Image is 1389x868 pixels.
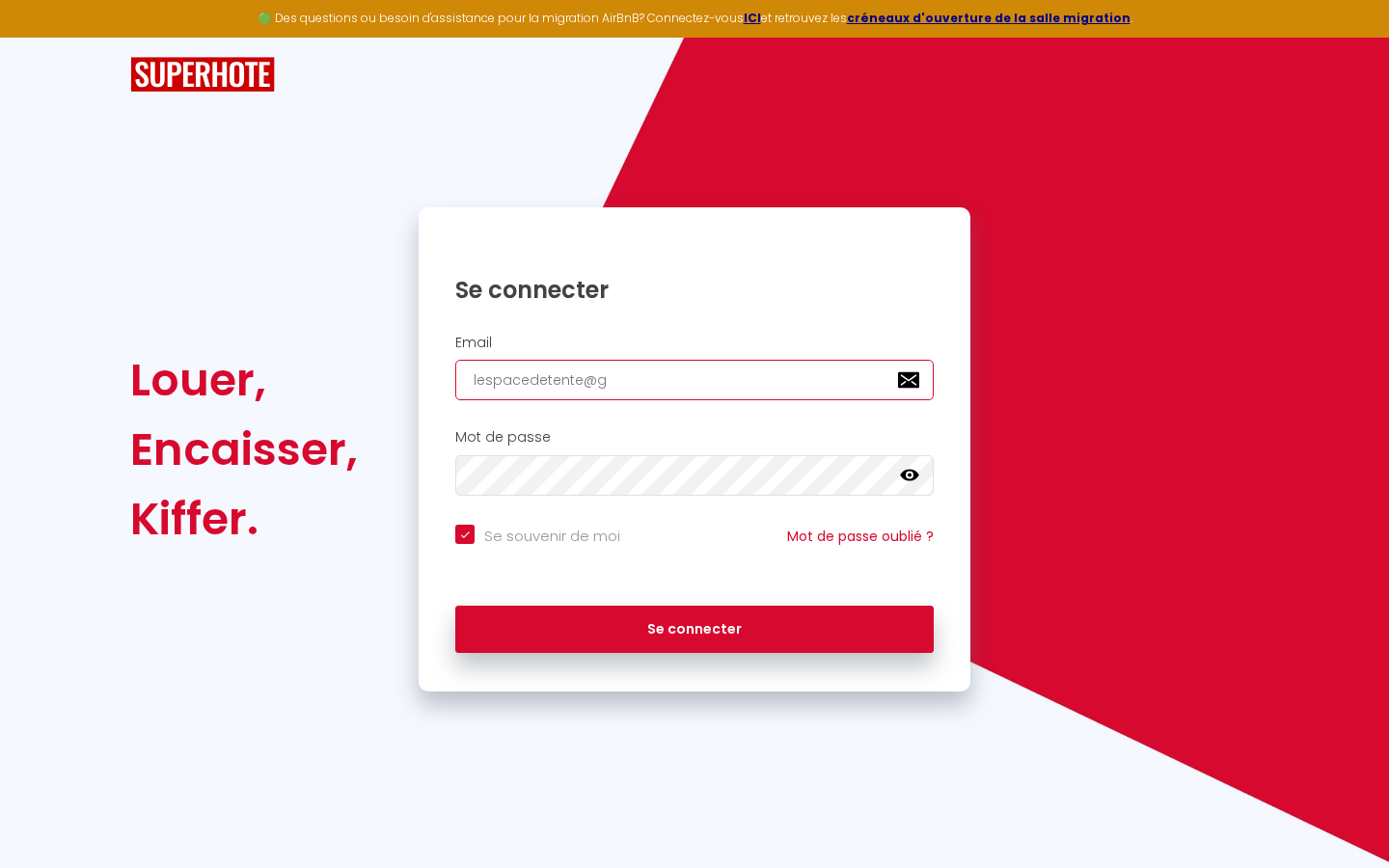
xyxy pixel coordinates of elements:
[455,275,934,305] h1: Se connecter
[130,484,358,554] div: Kiffer.
[130,415,358,484] div: Encaisser,
[15,8,73,66] button: Ouvrir le widget de chat LiveChat
[847,10,1130,26] a: créneaux d'ouverture de la salle migration
[455,335,934,351] h2: Email
[787,527,934,546] a: Mot de passe oublié ?
[130,57,275,93] img: SuperHote logo
[744,10,761,26] a: ICI
[455,606,934,654] button: Se connecter
[455,429,934,446] h2: Mot de passe
[130,345,358,415] div: Louer,
[455,360,934,400] input: Ton Email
